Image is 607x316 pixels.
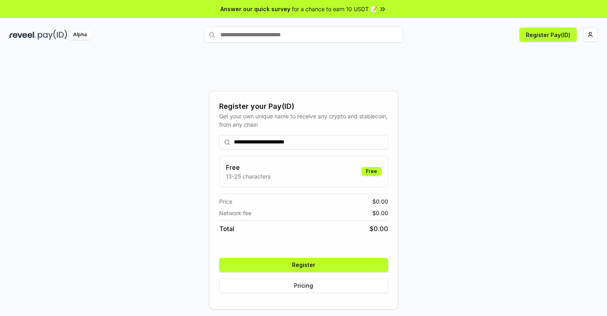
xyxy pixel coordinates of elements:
[220,5,290,13] span: Answer our quick survey
[219,197,232,206] span: Price
[10,30,36,40] img: reveel_dark
[362,167,381,176] div: Free
[219,279,388,293] button: Pricing
[226,172,270,181] p: 13-25 characters
[372,209,388,217] span: $ 0.00
[38,30,67,40] img: pay_id
[219,209,251,217] span: Network fee
[219,258,388,272] button: Register
[219,224,234,234] span: Total
[219,101,388,112] div: Register your Pay(ID)
[370,224,388,234] span: $ 0.00
[292,5,377,13] span: for a chance to earn 10 USDT 📝
[69,30,91,40] div: Alpha
[372,197,388,206] span: $ 0.00
[219,112,388,129] div: Get your own unique name to receive any crypto and stablecoin, from any chain
[519,27,577,42] button: Register Pay(ID)
[226,163,270,172] h3: Free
